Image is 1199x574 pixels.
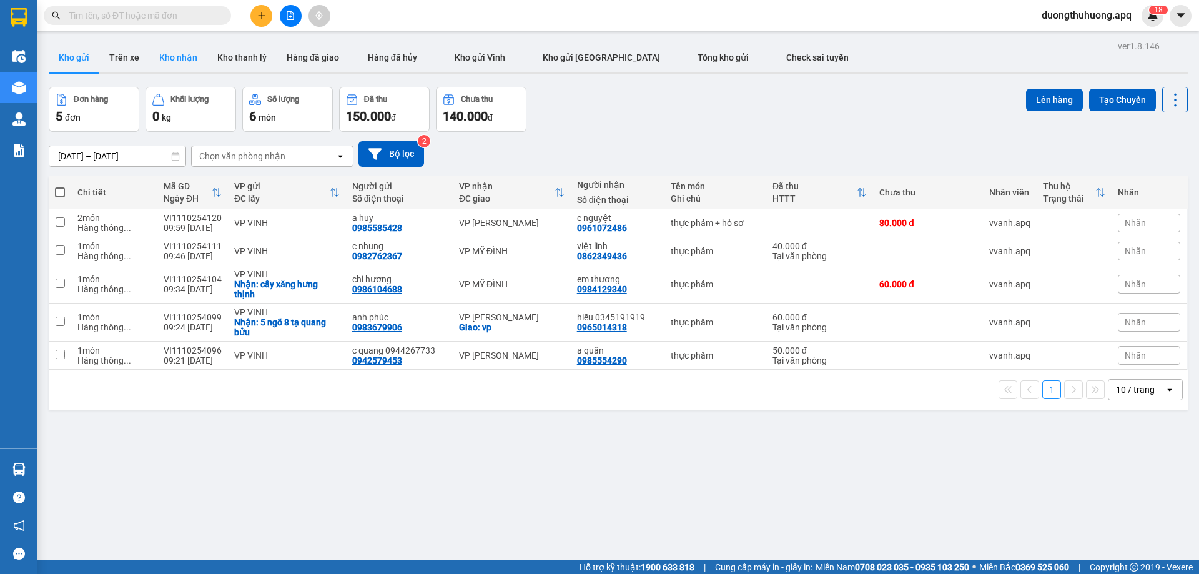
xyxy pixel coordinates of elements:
svg: open [335,151,345,161]
span: Nhãn [1125,317,1146,327]
div: c nguyệt [577,213,659,223]
div: 0982762367 [352,251,402,261]
div: VP MỸ ĐÌNH [459,279,565,289]
div: Mã GD [164,181,212,191]
span: 140.000 [443,109,488,124]
span: copyright [1130,563,1138,572]
div: thực phẩm + hồ sơ [671,218,760,228]
div: Chi tiết [77,187,151,197]
span: 1 [1154,6,1158,14]
div: 80.000 đ [879,218,977,228]
div: hiếu 0345191919 [577,312,659,322]
span: Hàng đã hủy [368,52,417,62]
span: 150.000 [346,109,391,124]
div: Hàng thông thường [77,322,151,332]
span: aim [315,11,323,20]
div: Thu hộ [1043,181,1095,191]
div: c nhung [352,241,447,251]
span: message [13,548,25,560]
div: ĐC giao [459,194,555,204]
strong: 0369 525 060 [1015,562,1069,572]
div: 09:46 [DATE] [164,251,222,261]
div: 0985554290 [577,355,627,365]
div: Hàng thông thường [77,284,151,294]
div: Chưa thu [461,95,493,104]
button: Đơn hàng5đơn [49,87,139,132]
span: 5 [56,109,62,124]
input: Select a date range. [49,146,185,166]
div: VP VINH [234,350,340,360]
button: Trên xe [99,42,149,72]
span: kg [162,112,171,122]
sup: 2 [418,135,430,147]
div: 0984129340 [577,284,627,294]
div: Hàng thông thường [77,251,151,261]
div: 0965014318 [577,322,627,332]
div: VP VINH [234,307,340,317]
span: Cung cấp máy in - giấy in: [715,560,812,574]
div: vvanh.apq [989,350,1030,360]
span: search [52,11,61,20]
span: Check sai tuyến [786,52,849,62]
div: VP [PERSON_NAME] [459,218,565,228]
span: đ [391,112,396,122]
button: file-add [280,5,302,27]
div: VP VINH [234,218,340,228]
div: VI1110254104 [164,274,222,284]
button: Bộ lọc [358,141,424,167]
th: Toggle SortBy [157,176,228,209]
div: VP [PERSON_NAME] [459,312,565,322]
span: món [259,112,276,122]
span: Tổng kho gửi [698,52,749,62]
img: warehouse-icon [12,463,26,476]
div: ver 1.8.146 [1118,39,1160,53]
span: Nhãn [1125,218,1146,228]
div: vvanh.apq [989,246,1030,256]
div: 0862349436 [577,251,627,261]
div: 1 món [77,241,151,251]
div: thực phẩm [671,279,760,289]
img: icon-new-feature [1147,10,1158,21]
div: Người nhận [577,180,659,190]
div: VP [PERSON_NAME] [459,350,565,360]
img: warehouse-icon [12,81,26,94]
div: 0986104688 [352,284,402,294]
button: Hàng đã giao [277,42,349,72]
div: 09:24 [DATE] [164,322,222,332]
button: aim [308,5,330,27]
span: ... [124,223,131,233]
div: Nhân viên [989,187,1030,197]
div: 40.000 đ [772,241,867,251]
button: caret-down [1170,5,1192,27]
span: ... [124,284,131,294]
div: 2 món [77,213,151,223]
div: 1 món [77,312,151,322]
span: question-circle [13,492,25,503]
div: vvanh.apq [989,279,1030,289]
div: Hàng thông thường [77,223,151,233]
div: Khối lượng [170,95,209,104]
button: Lên hàng [1026,89,1083,111]
div: Trạng thái [1043,194,1095,204]
span: Miền Bắc [979,560,1069,574]
div: 60.000 đ [772,312,867,322]
span: đ [488,112,493,122]
span: ... [124,355,131,365]
span: caret-down [1175,10,1187,21]
span: Nhãn [1125,246,1146,256]
img: warehouse-icon [12,50,26,63]
div: Nhận: cây xăng hưng thịnh [234,279,340,299]
div: Đơn hàng [74,95,108,104]
button: 1 [1042,380,1061,399]
div: vvanh.apq [989,218,1030,228]
span: Kho gửi Vinh [455,52,505,62]
div: Chọn văn phòng nhận [199,150,285,162]
div: VP VINH [234,246,340,256]
div: thực phẩm [671,246,760,256]
div: Đã thu [772,181,857,191]
button: Kho thanh lý [207,42,277,72]
div: 09:34 [DATE] [164,284,222,294]
img: logo-vxr [11,8,27,27]
button: Tạo Chuyến [1089,89,1156,111]
button: Chưa thu140.000đ [436,87,526,132]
